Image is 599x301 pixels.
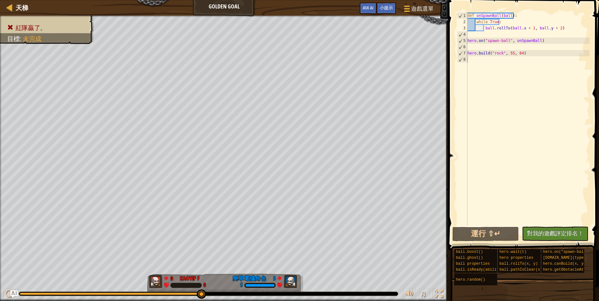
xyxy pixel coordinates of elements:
[19,35,23,42] span: :
[543,268,597,272] span: hero.getObstacleAt(x, y)
[403,288,416,301] button: 調整音量
[527,229,583,237] span: 對我的遊戲評定排名！
[419,288,430,301] button: ♫
[380,5,393,11] span: 小提示
[269,274,276,280] div: 5
[7,23,87,32] li: 紅隊贏了。
[203,283,206,288] div: 0
[457,25,467,31] div: 3
[457,50,467,56] div: 7
[240,283,243,288] div: 5
[543,262,586,266] span: hero.canBuild(x, y)
[499,268,549,272] span: ball.pathIsClear(x, y)
[399,3,437,17] button: 遊戲選單
[456,262,490,266] span: ball properties
[456,278,485,282] span: hero.random()
[499,262,538,266] span: ball.rollTo(x, y)
[543,250,597,254] span: hero.on("spawn-ball", f)
[456,268,503,272] span: ball.isReady(ability)
[457,44,467,50] div: 6
[360,3,377,14] button: Ask AI
[452,227,519,241] button: 運行 ⇧↵
[433,288,445,301] button: 切換全螢幕
[7,35,19,42] span: 目標
[499,250,526,254] span: hero.wait(t)
[284,275,297,288] img: thang_avatar_frame.png
[180,274,200,283] div: kaoyip F
[457,56,467,63] div: 8
[13,3,28,12] a: 天梯
[3,288,16,301] button: Ctrl + P: Play
[10,290,18,298] button: Ask AI
[411,5,434,13] span: 遊戲選單
[23,35,41,42] span: 未完成
[420,289,426,298] span: ♫
[363,5,373,11] span: Ask AI
[170,274,177,280] div: 0
[16,3,28,12] span: 天梯
[16,24,46,31] span: 紅隊贏了。
[522,227,588,241] button: 對我的遊戲評定排名！
[457,13,467,19] div: 1
[457,31,467,38] div: 4
[149,275,163,288] img: thang_avatar_frame.png
[232,274,266,283] div: 簡單電腦角色
[457,38,467,44] div: 5
[499,256,533,260] span: hero properties
[456,250,483,254] span: ball.boost()
[456,256,483,260] span: ball.ghost()
[457,19,467,25] div: 2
